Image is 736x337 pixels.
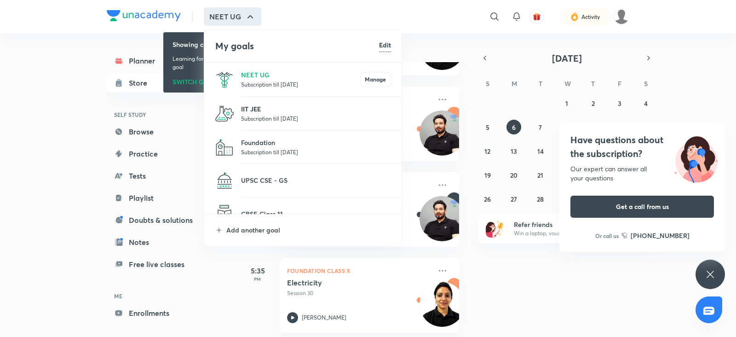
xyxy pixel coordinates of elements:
[241,138,391,147] p: Foundation
[215,39,379,53] h4: My goals
[215,105,234,123] img: IIT JEE
[241,175,391,185] p: UPSC CSE - GS
[241,70,360,80] p: NEET UG
[241,114,391,123] p: Subscription till [DATE]
[241,147,391,157] p: Subscription till [DATE]
[215,70,234,89] img: NEET UG
[379,40,391,50] h6: Edit
[360,72,391,87] button: Manage
[241,80,360,89] p: Subscription till [DATE]
[215,171,234,190] img: UPSC CSE - GS
[226,225,391,235] p: Add another goal
[241,104,391,114] p: IIT JEE
[215,138,234,157] img: Foundation
[241,209,391,219] p: CBSE Class 11
[215,205,234,223] img: CBSE Class 11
